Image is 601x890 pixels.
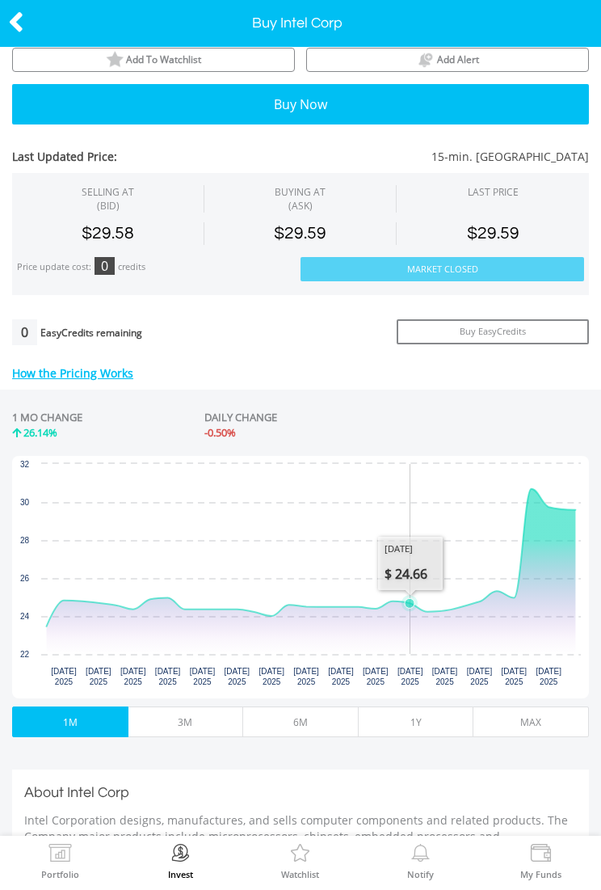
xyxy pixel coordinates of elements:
[258,667,284,686] text: [DATE] 2025
[253,149,590,165] span: 15-min. [GEOGRAPHIC_DATA]
[20,536,30,545] text: 28
[48,844,73,867] img: View Portfolio
[20,574,30,583] text: 26
[281,844,319,879] a: Watchlist
[407,870,434,879] label: Notify
[328,667,354,686] text: [DATE] 2025
[467,667,493,686] text: [DATE] 2025
[118,261,145,273] div: credits
[12,456,589,698] div: Chart. Highcharts interactive chart.
[86,667,111,686] text: [DATE] 2025
[12,48,295,72] button: watchlist Add To Watchlist
[407,844,434,879] a: Notify
[20,650,30,659] text: 22
[288,844,313,867] img: Watchlist
[520,870,561,879] label: My Funds
[20,612,30,621] text: 24
[12,410,82,425] div: 1 MO CHANGE
[300,257,584,282] button: Market Closed
[126,53,201,66] span: Add To Watchlist
[120,667,146,686] text: [DATE] 2025
[225,667,250,686] text: [DATE] 2025
[408,844,433,867] img: View Notifications
[204,425,236,440] span: -0.50%
[82,199,134,213] span: (BID)
[437,53,479,66] span: Add Alert
[82,185,134,213] div: SELLING AT
[204,410,493,425] div: DAILY CHANGE
[40,327,142,341] div: EasyCredits remaining
[17,261,91,273] div: Price update cost:
[293,667,319,686] text: [DATE] 2025
[12,319,37,345] div: 0
[51,667,77,686] text: [DATE] 2025
[274,225,326,242] span: $29.59
[432,667,458,686] text: [DATE] 2025
[12,84,589,124] button: Buy Now
[473,707,589,737] button: MAX
[106,51,124,69] img: watchlist
[281,870,319,879] label: Watchlist
[95,257,115,275] div: 0
[405,598,414,608] path: Thursday, 11 Sep 2025, 24.665.
[536,667,561,686] text: [DATE] 2025
[363,667,389,686] text: [DATE] 2025
[468,185,519,199] div: LAST PRICE
[502,667,527,686] text: [DATE] 2025
[275,185,326,213] span: BUYING AT
[397,667,423,686] text: [DATE] 2025
[528,844,553,867] img: View Funds
[242,707,359,737] button: 6M
[12,707,128,737] button: 1M
[20,498,30,507] text: 30
[24,812,577,861] p: Intel Corporation designs, manufactures, and sells computer components and related products. The ...
[41,870,79,879] label: Portfolio
[417,51,435,69] img: price alerts bell
[12,149,253,165] span: Last Updated Price:
[23,425,57,440] span: 26.14%
[128,707,244,737] button: 3M
[358,707,474,737] button: 1Y
[168,844,193,867] img: Invest Now
[275,199,326,213] span: (ASK)
[12,365,133,381] a: How the Pricing Works
[12,456,589,698] svg: Interactive chart
[397,319,589,344] a: Buy EasyCredits
[168,870,193,879] label: Invest
[190,667,216,686] text: [DATE] 2025
[155,667,181,686] text: [DATE] 2025
[467,225,519,242] span: $29.59
[168,844,193,879] a: Invest
[41,844,79,879] a: Portfolio
[520,844,561,879] a: My Funds
[82,225,134,242] span: $29.58
[24,782,577,804] h3: About Intel Corp
[20,460,30,469] text: 32
[306,48,589,72] button: price alerts bell Add Alert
